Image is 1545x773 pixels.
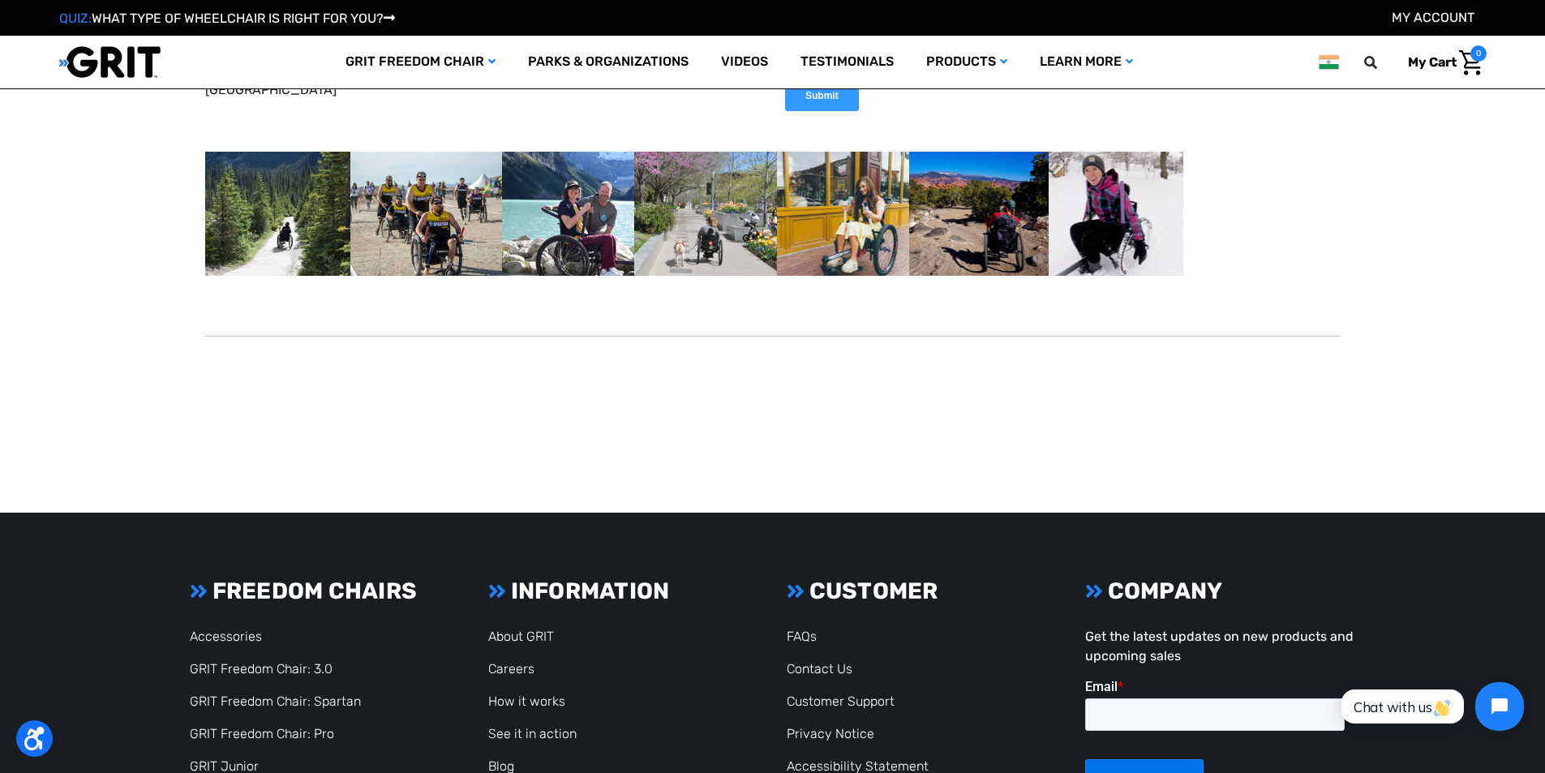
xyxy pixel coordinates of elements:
a: Accessories [190,629,262,644]
span: QUIZ: [59,11,92,26]
a: Cart with 0 items [1396,45,1487,79]
a: How it works [488,694,565,709]
span: 0 [1470,45,1487,62]
a: QUIZ:WHAT TYPE OF WHEELCHAIR IS RIGHT FOR YOU? [59,11,395,26]
h3: FREEDOM CHAIRS [190,578,459,605]
a: Learn More [1024,36,1149,88]
a: Parks & Organizations [512,36,705,88]
img: Cart [1459,50,1483,75]
p: [GEOGRAPHIC_DATA] [205,80,761,100]
iframe: Tidio Chat [1324,668,1538,745]
p: Get the latest updates on new products and upcoming sales [1085,627,1354,666]
a: Careers [488,661,534,676]
a: GRIT Freedom Chair: 3.0 [190,661,333,676]
a: See it in action [488,726,577,741]
a: Account [1392,10,1474,25]
span: Phone Number [278,68,354,81]
h3: CUSTOMER [787,578,1056,605]
a: Products [910,36,1024,88]
span: Last Name [278,2,333,15]
a: About GRIT [488,629,554,644]
a: Videos [705,36,784,88]
a: GRIT Freedom Chair [329,36,512,88]
img: in.png [1319,52,1338,72]
a: Customer Support [787,694,895,709]
input: Search [1371,45,1396,79]
a: Contact Us [787,661,852,676]
a: GRIT Freedom Chair: Pro [190,726,334,741]
h3: INFORMATION [488,578,757,605]
a: Privacy Notice [787,726,874,741]
span: My Cart [1408,54,1457,70]
a: Testimonials [784,36,910,88]
img: GRIT All-Terrain Wheelchair and Mobility Equipment [59,45,161,79]
h3: COMPANY [1085,578,1354,605]
a: GRIT Freedom Chair: Spartan [190,694,361,709]
a: FAQs [787,629,817,644]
